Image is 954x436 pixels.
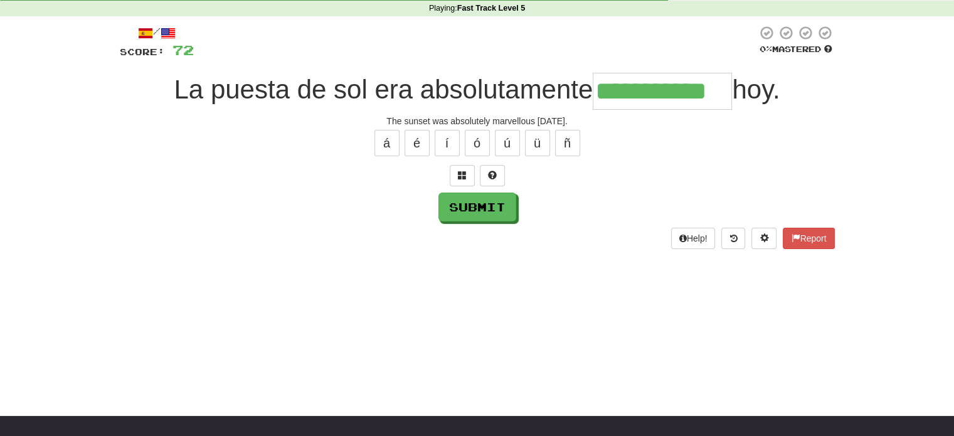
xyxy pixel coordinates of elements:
button: é [405,130,430,156]
button: Single letter hint - you only get 1 per sentence and score half the points! alt+h [480,165,505,186]
div: / [120,25,194,41]
button: Report [783,228,834,249]
button: ó [465,130,490,156]
button: ü [525,130,550,156]
span: 0 % [760,44,772,54]
span: 72 [172,42,194,58]
span: hoy. [732,75,780,104]
span: La puesta de sol era absolutamente [174,75,593,104]
button: Submit [438,193,516,221]
button: ú [495,130,520,156]
button: í [435,130,460,156]
button: Help! [671,228,716,249]
span: Score: [120,46,165,57]
button: á [374,130,400,156]
strong: Fast Track Level 5 [457,4,526,13]
div: Mastered [757,44,835,55]
button: ñ [555,130,580,156]
div: The sunset was absolutely marvellous [DATE]. [120,115,835,127]
button: Switch sentence to multiple choice alt+p [450,165,475,186]
button: Round history (alt+y) [721,228,745,249]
